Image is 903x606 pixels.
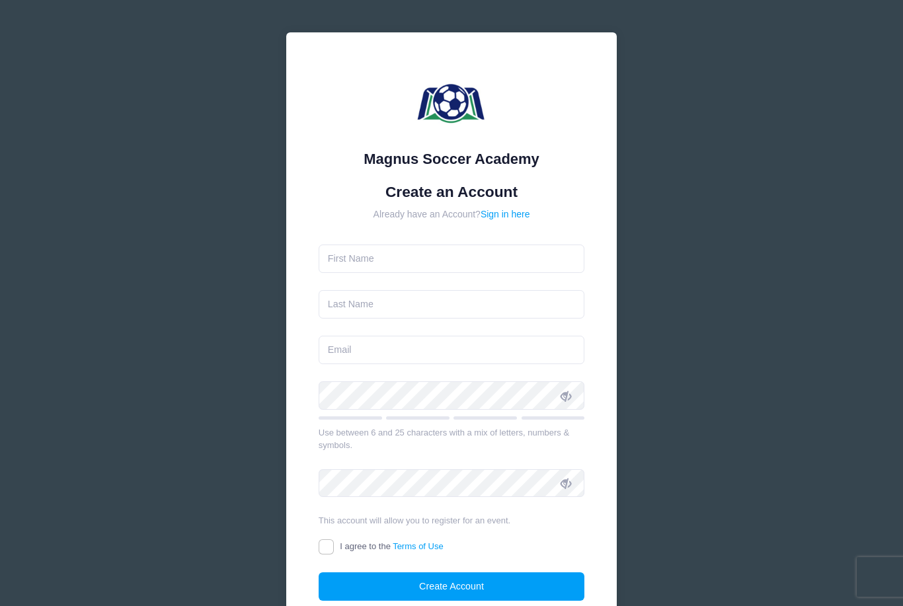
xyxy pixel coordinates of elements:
[319,183,585,201] h1: Create an Account
[319,208,585,221] div: Already have an Account?
[319,426,585,452] div: Use between 6 and 25 characters with a mix of letters, numbers & symbols.
[319,336,585,364] input: Email
[319,290,585,319] input: Last Name
[481,209,530,219] a: Sign in here
[319,148,585,170] div: Magnus Soccer Academy
[412,65,491,144] img: Magnus Soccer Academy
[393,541,444,551] a: Terms of Use
[340,541,443,551] span: I agree to the
[319,539,334,554] input: I agree to theTerms of Use
[319,514,585,527] div: This account will allow you to register for an event.
[319,245,585,273] input: First Name
[319,572,585,601] button: Create Account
